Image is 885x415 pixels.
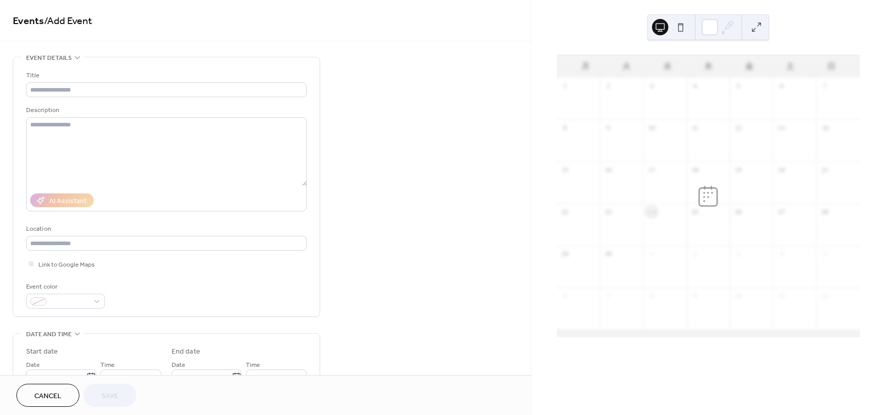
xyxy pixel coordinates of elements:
button: Cancel [16,384,79,407]
div: 月 [565,55,606,77]
div: 11 [777,291,786,300]
span: Date and time [26,329,72,340]
div: 9 [690,291,700,300]
div: 28 [820,207,830,216]
div: 日 [811,55,852,77]
div: Description [26,105,305,116]
span: Date [172,360,185,370]
div: 15 [560,165,570,174]
div: 1 [647,249,656,258]
a: Events [13,11,44,31]
div: 11 [690,123,700,133]
div: 火 [606,55,647,77]
div: 木 [688,55,729,77]
div: End date [172,346,200,357]
div: 20 [777,165,786,174]
div: 9 [604,123,613,133]
div: 3 [733,249,743,258]
span: Link to Google Maps [38,259,95,270]
div: 5 [733,81,743,91]
span: Event details [26,53,72,63]
div: 5 [820,249,830,258]
div: 30 [604,249,613,258]
div: 12 [820,291,830,300]
div: 29 [560,249,570,258]
div: 2 [690,249,700,258]
div: 16 [604,165,613,174]
div: 4 [690,81,700,91]
div: 8 [560,123,570,133]
div: 6 [777,81,786,91]
div: 土 [770,55,811,77]
span: Cancel [34,391,61,402]
div: 22 [560,207,570,216]
div: 8 [647,291,656,300]
span: Time [246,360,260,370]
div: 19 [733,165,743,174]
div: 27 [777,207,786,216]
div: 7 [820,81,830,91]
span: Time [100,360,115,370]
div: 3 [647,81,656,91]
div: 14 [820,123,830,133]
div: 23 [604,207,613,216]
div: 12 [733,123,743,133]
div: 10 [733,291,743,300]
div: 26 [733,207,743,216]
div: 25 [690,207,700,216]
div: 24 [647,207,656,216]
span: / Add Event [44,11,92,31]
div: 1 [560,81,570,91]
div: 6 [560,291,570,300]
div: Event color [26,281,103,292]
div: 21 [820,165,830,174]
div: 水 [647,55,688,77]
div: Start date [26,346,58,357]
span: Date [26,360,40,370]
div: 4 [777,249,786,258]
div: 17 [647,165,656,174]
div: 18 [690,165,700,174]
div: 2 [604,81,613,91]
div: 金 [729,55,770,77]
div: Title [26,70,305,81]
div: Location [26,224,305,234]
div: 7 [604,291,613,300]
div: 13 [777,123,786,133]
div: 10 [647,123,656,133]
